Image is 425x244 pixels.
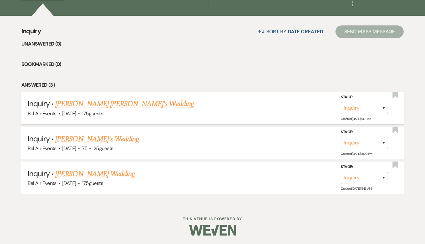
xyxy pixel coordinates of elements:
span: [DATE] [62,110,76,117]
span: Created: [DATE] 9:01 PM [341,117,371,121]
span: 175 guests [82,180,103,187]
span: Bel Air Events [28,180,57,187]
li: Answered (3) [21,81,404,89]
a: [PERSON_NAME]'s Wedding [55,133,139,145]
span: Inquiry [28,99,50,108]
span: Inquiry [21,26,41,40]
label: Stage: [341,164,388,171]
span: Inquiry [28,134,50,144]
li: Unanswered (0) [21,40,404,48]
span: Created: [DATE] 11:46 AM [341,187,371,191]
span: Bel Air Events [28,110,57,117]
span: 75 - 125 guests [82,145,113,152]
span: Inquiry [28,169,50,178]
span: Date Created [288,28,323,35]
span: Created: [DATE] 8:00 PM [341,152,372,156]
img: Weven Logo [189,219,236,241]
span: [DATE] [62,180,76,187]
span: 175 guests [82,110,103,117]
span: Bel Air Events [28,145,57,152]
label: Stage: [341,129,388,136]
label: Stage: [341,94,388,101]
li: Bookmarked (0) [21,60,404,68]
a: [PERSON_NAME] [PERSON_NAME]'s Wedding [55,98,193,110]
a: [PERSON_NAME] Wedding [55,168,135,180]
span: ↑↓ [258,28,265,35]
span: [DATE] [62,145,76,152]
button: Send Mass Message [335,25,404,38]
button: Sort By Date Created [255,23,330,40]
